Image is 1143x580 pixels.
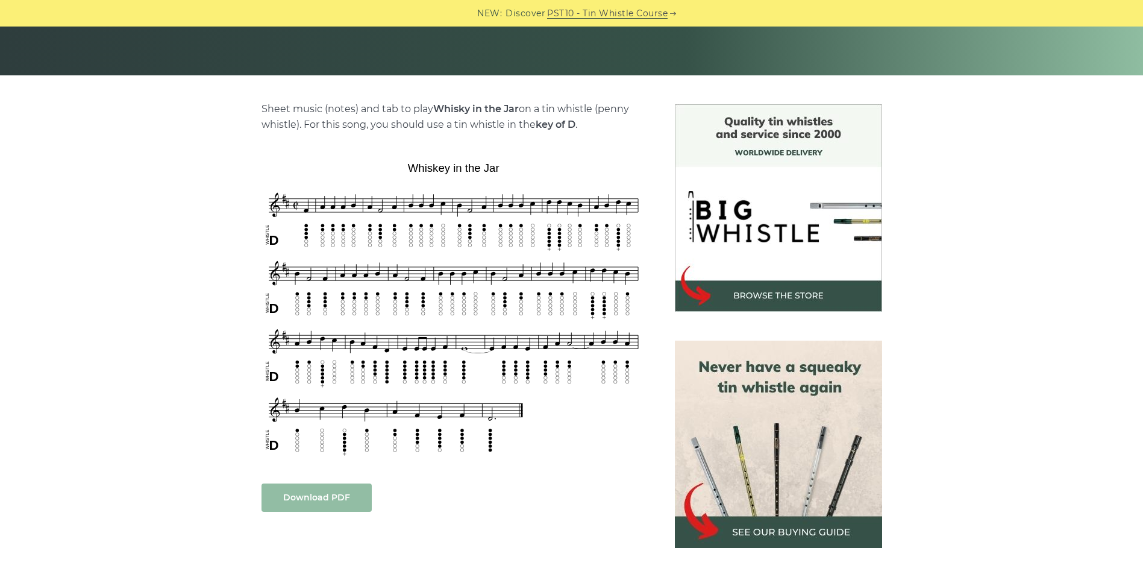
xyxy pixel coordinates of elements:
[547,7,668,20] a: PST10 - Tin Whistle Course
[261,157,646,459] img: Whiskey in the Jar Tin Whistle Tab & Sheet Music
[675,341,882,548] img: tin whistle buying guide
[261,484,372,512] a: Download PDF
[477,7,502,20] span: NEW:
[261,101,646,133] p: Sheet music (notes) and tab to play on a tin whistle (penny whistle). For this song, you should u...
[433,103,519,115] strong: Whisky in the Jar
[506,7,545,20] span: Discover
[536,119,575,130] strong: key of D
[675,104,882,312] img: BigWhistle Tin Whistle Store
